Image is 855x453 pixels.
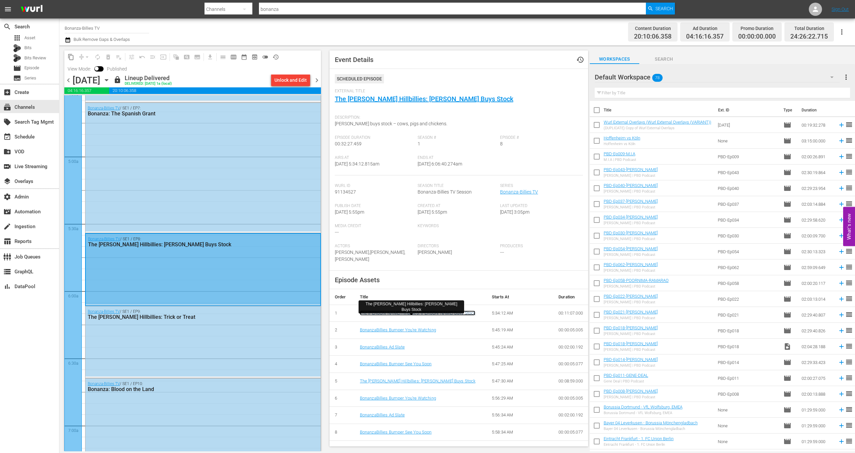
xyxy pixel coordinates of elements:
[838,232,845,239] svg: Add to Schedule
[418,244,497,249] span: Directors
[147,52,158,62] span: Fill episodes with ad slates
[715,339,781,354] td: PBD-Ep018
[335,183,414,189] span: Wurl Id
[715,228,781,244] td: PBD-Ep030
[604,205,658,209] div: [PERSON_NAME] | PBD Podcast
[313,76,321,84] span: chevron_right
[24,75,36,81] span: Series
[487,373,553,390] td: 5:47:30 AM
[799,165,835,180] td: 02:30:19.864
[500,135,580,140] span: Episode #
[845,247,853,255] span: reorder
[360,378,476,383] a: The [PERSON_NAME] Hillbillies: [PERSON_NAME] Buys Stock
[335,161,379,166] span: [DATE] 5:34:12.815am
[418,155,497,161] span: Ends At
[715,149,781,165] td: PBD-Ep009
[842,73,850,81] span: more_vert
[73,75,100,86] div: [DATE]
[604,310,658,315] a: PBD-Ep021-[PERSON_NAME]
[418,135,497,140] span: Season #
[799,117,835,133] td: 00:19:32.278
[832,7,849,12] a: Sign Out
[783,216,791,224] span: Episode
[604,332,658,336] div: [PERSON_NAME] | PBD Podcast
[838,375,845,382] svg: Add to Schedule
[799,259,835,275] td: 02:59:09.649
[68,54,74,60] span: content_copy
[500,183,580,189] span: Series
[715,117,781,133] td: [DATE]
[799,386,835,402] td: 02:00:13.888
[88,309,120,314] a: Bonanza-Billies TV
[487,356,553,373] td: 5:47:25 AM
[125,75,172,82] div: Lineup Delivered
[783,343,791,350] span: Video
[251,54,258,60] span: preview_outlined
[799,291,835,307] td: 02:03:13.014
[3,223,11,230] span: Ingestion
[335,141,362,146] span: 00:32:27.459
[845,358,853,366] span: reorder
[783,327,791,335] span: Episode
[799,354,835,370] td: 02:29:33.423
[646,3,675,15] button: Search
[838,153,845,160] svg: Add to Schedule
[604,142,640,146] div: Hoffenheim vs Köln
[94,66,99,71] span: Toggle to switch from Published to Draft view.
[335,121,447,126] span: [PERSON_NAME] buys stock – cows, pigs and chickens.
[783,295,791,303] span: Episode
[845,374,853,382] span: reorder
[88,241,284,248] div: The [PERSON_NAME] Hillbillies: [PERSON_NAME] Buys Stock
[604,230,658,235] a: PBD-Ep030-[PERSON_NAME]
[271,74,310,86] button: Unlock and Edit
[88,381,284,392] div: / SE1 / EP10:
[553,305,588,322] td: 00:11:07.000
[845,121,853,129] span: reorder
[604,167,658,172] a: PBD-Ep043-[PERSON_NAME]
[715,180,781,196] td: PBD-Ep040
[260,52,270,62] span: 24 hours Lineup View is OFF
[843,207,855,246] button: Open Feedback Widget
[360,361,432,366] a: BonanzaBillies Bumper See You Soon
[838,248,845,255] svg: Add to Schedule
[3,283,11,290] span: DataPool
[3,193,11,201] span: Admin
[103,52,113,62] span: Select an event to delete
[790,24,828,33] div: Total Duration
[845,295,853,303] span: reorder
[779,101,798,119] th: Type
[845,311,853,318] span: reorder
[109,87,321,94] span: 20:10:06.358
[604,379,648,383] div: Gene Deal | PBD Podcast
[88,309,284,320] div: / SE1 / EP9:
[652,71,663,85] span: 78
[799,228,835,244] td: 02:00:09.700
[3,163,11,170] span: Live Streaming
[335,189,356,195] span: 91134527
[88,237,120,241] a: Bonanza-Billies TV
[604,284,669,288] div: [PERSON_NAME] | PBD Podcast
[838,169,845,176] svg: Add to Schedule
[88,110,284,117] div: Bonanza: The Spanish Grant
[3,148,11,156] span: VOD
[715,259,781,275] td: PBD-Ep062
[783,248,791,256] span: Episode
[604,215,658,220] a: PBD-Ep034-[PERSON_NAME]
[230,54,237,60] span: calendar_view_week_outlined
[604,199,658,204] a: PBD-Ep037-[PERSON_NAME]
[738,33,776,41] span: 00:00:00.000
[738,24,776,33] div: Promo Duration
[418,183,497,189] span: Season Title
[604,120,711,125] a: Wurl External Overlays (Wurl External Overlays (VARIANT))
[572,52,588,68] button: history
[634,33,672,41] span: 20:10:06.358
[604,405,682,409] a: Borussia Dortmund - VfL Wolfsburg, EMEA
[192,52,203,62] span: Create Series Block
[715,196,781,212] td: PBD-Ep037
[330,373,355,390] td: 5
[845,200,853,208] span: reorder
[335,209,364,215] span: [DATE] 5:55pm
[274,74,307,86] div: Unlock and Edit
[76,52,92,62] span: Remove Gaps & Overlaps
[24,45,32,51] span: Bits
